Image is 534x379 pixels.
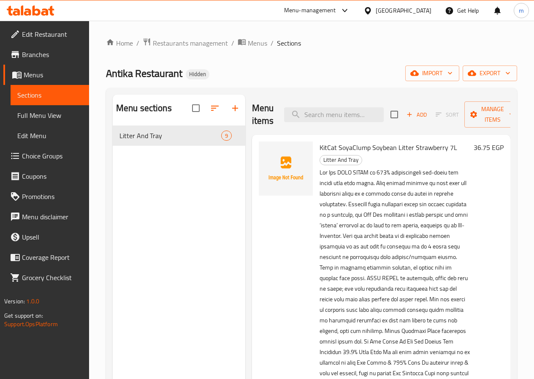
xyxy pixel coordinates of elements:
a: Edit Menu [11,125,89,146]
span: Promotions [22,191,82,202]
span: Litter And Tray [119,131,221,141]
button: export [463,65,517,81]
a: Grocery Checklist [3,267,89,288]
li: / [231,38,234,48]
button: Add [403,108,430,121]
a: Promotions [3,186,89,207]
a: Home [106,38,133,48]
span: Coverage Report [22,252,82,262]
span: Grocery Checklist [22,273,82,283]
li: / [271,38,274,48]
span: Menus [24,70,82,80]
span: Edit Restaurant [22,29,82,39]
span: Sort sections [205,98,225,118]
span: Manage items [471,104,514,125]
span: Edit Menu [17,131,82,141]
a: Edit Restaurant [3,24,89,44]
h6: 36.75 EGP [474,142,504,153]
button: import [405,65,459,81]
span: export [469,68,510,79]
img: KitCat SoyaClump Soybean Litter Strawberry 7L [259,142,313,196]
button: Add section [225,98,245,118]
h2: Menu items [252,102,274,127]
h2: Menu sections [116,102,172,115]
span: Upsell [22,232,82,242]
span: Menu disclaimer [22,212,82,222]
a: Restaurants management [143,38,228,49]
div: items [221,131,232,141]
span: Full Menu View [17,110,82,120]
a: Full Menu View [11,105,89,125]
span: Select section first [430,108,464,121]
a: Upsell [3,227,89,247]
span: Hidden [186,71,209,78]
span: import [412,68,453,79]
a: Choice Groups [3,146,89,166]
span: Branches [22,49,82,60]
nav: breadcrumb [106,38,517,49]
button: Manage items [464,101,521,128]
a: Menus [3,65,89,85]
a: Support.OpsPlatform [4,319,58,330]
span: Version: [4,296,25,307]
a: Menu disclaimer [3,207,89,227]
nav: Menu sections [113,122,245,149]
span: KitCat SoyaClump Soybean Litter Strawberry 7L [320,141,457,154]
a: Coverage Report [3,247,89,267]
span: Litter And Tray [320,155,362,165]
input: search [284,107,384,122]
span: Get support on: [4,310,43,321]
span: Menus [248,38,267,48]
li: / [136,38,139,48]
span: Sections [277,38,301,48]
span: Add item [403,108,430,121]
span: 1.0.0 [26,296,39,307]
span: Coupons [22,171,82,181]
div: Menu-management [284,5,336,16]
span: m [519,6,524,15]
a: Sections [11,85,89,105]
span: Sections [17,90,82,100]
span: Add [405,110,428,120]
a: Menus [238,38,267,49]
span: 9 [222,132,231,140]
span: Choice Groups [22,151,82,161]
span: Select all sections [187,99,205,117]
a: Branches [3,44,89,65]
a: Coupons [3,166,89,186]
div: Litter And Tray9 [113,125,245,146]
div: Hidden [186,69,209,79]
span: Antika Restaurant [106,64,182,83]
div: [GEOGRAPHIC_DATA] [376,6,431,15]
span: Select section [385,106,403,123]
span: Restaurants management [153,38,228,48]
